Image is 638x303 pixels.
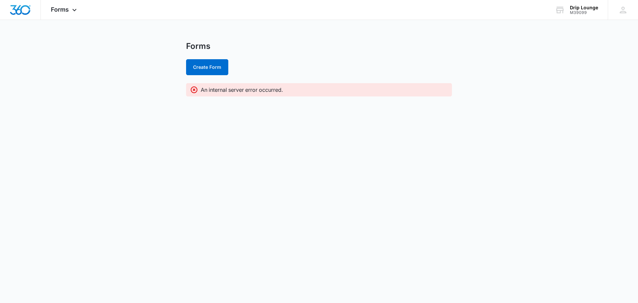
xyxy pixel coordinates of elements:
p: An internal server error occurred. [201,86,283,94]
span: Forms [51,6,69,13]
button: Create Form [186,59,228,75]
h1: Forms [186,41,210,51]
div: account id [570,10,598,15]
div: account name [570,5,598,10]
